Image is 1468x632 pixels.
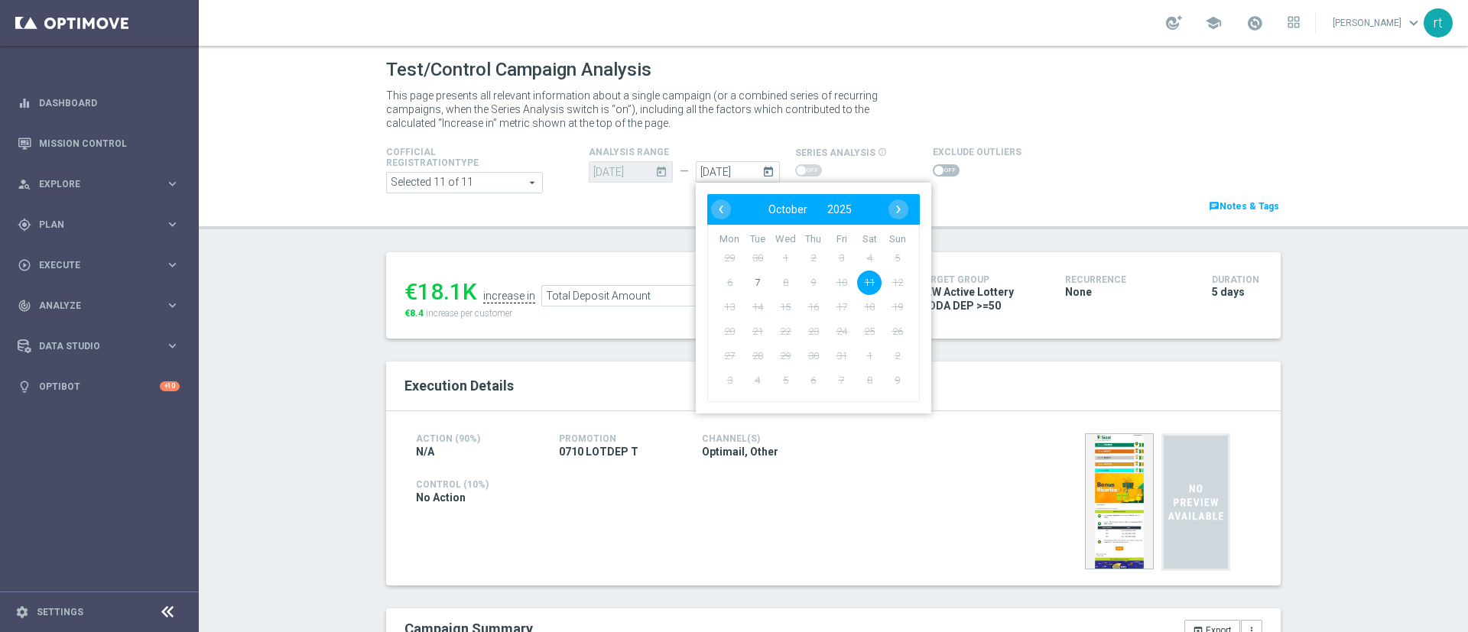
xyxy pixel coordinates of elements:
[702,445,778,459] span: Optimail, Other
[1405,15,1422,31] span: keyboard_arrow_down
[17,340,180,352] button: Data Studio keyboard_arrow_right
[416,491,466,504] span: No Action
[1065,274,1189,285] h4: Recurrence
[717,344,742,368] span: 27
[17,97,180,109] button: equalizer Dashboard
[696,161,780,183] input: Select Date
[717,246,742,271] span: 29
[17,178,180,190] button: person_search Explore keyboard_arrow_right
[1085,433,1154,569] img: 36807.jpeg
[387,173,542,193] span: Expert Online Expert Retail Master Online Master Retail Other and 6 more
[165,217,180,232] i: keyboard_arrow_right
[857,368,882,393] span: 8
[1209,201,1220,212] i: chat
[39,123,180,164] a: Mission Control
[885,344,910,368] span: 2
[717,319,742,344] span: 20
[771,233,800,246] th: weekday
[711,199,908,219] bs-datepicker-navigation-view: ​ ​ ​
[744,233,772,246] th: weekday
[589,147,795,157] h4: analysis range
[1424,8,1453,37] div: rt
[717,295,742,319] span: 13
[773,271,797,295] span: 8
[404,308,424,319] span: €8.4
[711,199,731,219] span: ‹
[696,183,931,413] bs-datepicker-container: calendar
[830,344,854,368] span: 31
[37,608,83,617] a: Settings
[1212,274,1262,285] h4: Duration
[745,344,770,368] span: 28
[18,258,31,272] i: play_circle_outline
[795,147,875,158] span: series analysis
[165,258,180,272] i: keyboard_arrow_right
[717,271,742,295] span: 6
[745,295,770,319] span: 14
[773,246,797,271] span: 1
[885,368,910,393] span: 9
[17,300,180,312] button: track_changes Analyze keyboard_arrow_right
[801,319,826,344] span: 23
[745,368,770,393] span: 4
[165,177,180,191] i: keyboard_arrow_right
[559,433,679,444] h4: Promotion
[830,271,854,295] span: 10
[885,246,910,271] span: 5
[673,165,696,178] div: —
[878,147,887,157] i: info_outline
[857,319,882,344] span: 25
[18,123,180,164] div: Mission Control
[39,261,165,270] span: Execute
[160,381,180,391] div: +10
[426,308,512,319] span: increase per customer
[857,271,882,295] span: 11
[885,271,910,295] span: 12
[745,246,770,271] span: 30
[830,319,854,344] span: 24
[830,246,854,271] span: 3
[1331,11,1424,34] a: [PERSON_NAME]keyboard_arrow_down
[1207,198,1281,215] a: chatNotes & Tags
[801,344,826,368] span: 30
[830,295,854,319] span: 17
[1212,285,1245,299] span: 5 days
[39,220,165,229] span: Plan
[817,199,862,219] button: 2025
[18,177,165,191] div: Explore
[801,246,826,271] span: 2
[773,344,797,368] span: 29
[17,219,180,231] button: gps_fixed Plan keyboard_arrow_right
[18,380,31,394] i: lightbulb
[165,298,180,313] i: keyboard_arrow_right
[883,233,911,246] th: weekday
[17,259,180,271] div: play_circle_outline Execute keyboard_arrow_right
[18,218,165,232] div: Plan
[800,233,828,246] th: weekday
[745,319,770,344] span: 21
[18,177,31,191] i: person_search
[18,258,165,272] div: Execute
[416,479,965,490] h4: Control (10%)
[702,433,822,444] h4: Channel(s)
[856,233,884,246] th: weekday
[888,199,908,219] span: ›
[768,203,807,216] span: October
[717,368,742,393] span: 3
[39,83,180,123] a: Dashboard
[18,339,165,353] div: Data Studio
[933,147,1021,157] h4: Exclude Outliers
[830,368,854,393] span: 7
[165,339,180,353] i: keyboard_arrow_right
[1065,285,1092,299] span: None
[39,366,160,407] a: Optibot
[655,161,673,178] i: today
[18,366,180,407] div: Optibot
[827,203,852,216] span: 2025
